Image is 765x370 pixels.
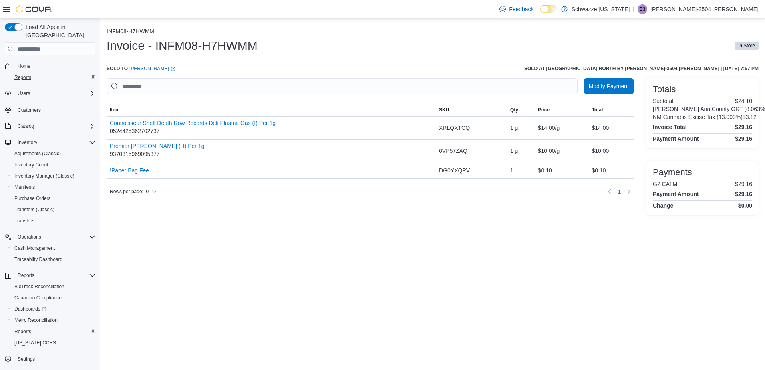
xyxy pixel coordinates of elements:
[11,338,59,348] a: [US_STATE] CCRS
[14,61,34,71] a: Home
[507,103,535,116] button: Qty
[584,78,634,94] button: Modify Payment
[589,103,634,116] button: Total
[535,162,589,178] div: $0.10
[11,160,95,170] span: Inventory Count
[110,107,120,113] span: Item
[618,188,621,196] span: 1
[11,293,65,303] a: Canadian Compliance
[14,206,54,213] span: Transfers (Classic)
[11,216,38,226] a: Transfers
[653,85,676,94] h3: Totals
[107,103,436,116] button: Item
[14,328,31,335] span: Reports
[8,170,99,182] button: Inventory Manager (Classic)
[507,143,535,159] div: 1 g
[2,88,99,99] button: Users
[14,150,61,157] span: Adjustments (Classic)
[18,63,30,69] span: Home
[11,182,95,192] span: Manifests
[496,1,537,17] a: Feedback
[18,356,35,362] span: Settings
[11,255,66,264] a: Traceabilty Dashboard
[510,107,518,113] span: Qty
[8,303,99,315] a: Dashboards
[8,315,99,326] button: Metrc Reconciliation
[535,103,589,116] button: Price
[11,160,52,170] a: Inventory Count
[439,146,467,156] span: 6VP57ZAQ
[11,315,95,325] span: Metrc Reconciliation
[14,137,95,147] span: Inventory
[11,194,54,203] a: Purchase Orders
[11,171,95,181] span: Inventory Manager (Classic)
[2,60,99,72] button: Home
[14,271,95,280] span: Reports
[8,204,99,215] button: Transfers (Classic)
[8,193,99,204] button: Purchase Orders
[11,243,95,253] span: Cash Management
[653,114,743,120] h6: NM Cannabis Excise Tax (13.000%)
[735,181,752,187] p: $29.16
[735,98,752,104] p: $24.10
[8,148,99,159] button: Adjustments (Classic)
[11,304,95,314] span: Dashboards
[107,38,258,54] h1: Invoice - INFM08-H7HWMM
[538,107,550,113] span: Price
[653,124,687,130] h4: Invoice Total
[735,124,752,130] h4: $29.16
[11,243,58,253] a: Cash Management
[14,317,58,323] span: Metrc Reconciliation
[589,120,634,136] div: $14.00
[653,135,699,142] h4: Payment Amount
[14,184,35,190] span: Manifests
[738,42,755,49] span: In Store
[14,232,44,242] button: Operations
[107,28,154,34] button: INFM08-H7HWMM
[14,173,74,179] span: Inventory Manager (Classic)
[2,231,99,243] button: Operations
[653,202,673,209] h4: Change
[439,107,449,113] span: SKU
[18,123,34,129] span: Catalog
[439,166,470,175] span: DG0YXQPV
[11,216,95,226] span: Transfers
[11,315,61,325] a: Metrc Reconciliation
[14,295,62,301] span: Canadian Compliance
[171,67,175,71] svg: External link
[735,135,752,142] h4: $29.16
[18,90,30,97] span: Users
[14,245,55,251] span: Cash Management
[14,89,33,98] button: Users
[11,282,95,291] span: BioTrack Reconciliation
[14,61,95,71] span: Home
[18,234,41,240] span: Operations
[8,254,99,265] button: Traceabilty Dashboard
[2,270,99,281] button: Reports
[107,78,578,94] input: This is a search bar. As you type, the results lower in the page will automatically filter.
[14,195,51,202] span: Purchase Orders
[589,162,634,178] div: $0.10
[540,13,541,14] span: Dark Mode
[8,281,99,292] button: BioTrack Reconciliation
[605,185,634,198] nav: Pagination for table: MemoryTable from EuiInMemoryTable
[14,232,95,242] span: Operations
[14,74,31,81] span: Reports
[11,73,34,82] a: Reports
[14,340,56,346] span: [US_STATE] CCRS
[589,82,629,90] span: Modify Payment
[439,123,470,133] span: XRLQXTCQ
[11,171,78,181] a: Inventory Manager (Classic)
[2,353,99,365] button: Settings
[735,42,759,50] span: In Store
[14,271,38,280] button: Reports
[507,120,535,136] div: 1 g
[507,162,535,178] div: 1
[14,162,48,168] span: Inventory Count
[8,182,99,193] button: Manifests
[509,5,533,13] span: Feedback
[22,23,95,39] span: Load All Apps in [GEOGRAPHIC_DATA]
[653,168,692,177] h3: Payments
[8,292,99,303] button: Canadian Compliance
[16,5,52,13] img: Cova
